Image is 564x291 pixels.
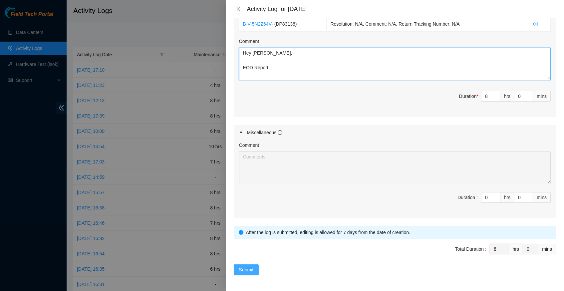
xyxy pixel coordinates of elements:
[278,130,282,135] span: info-circle
[239,131,243,135] span: caret-right
[457,194,478,201] div: Duration :
[247,5,556,13] div: Activity Log for [DATE]
[239,142,259,149] label: Comment
[239,266,254,273] span: Submit
[239,151,551,184] textarea: Comment
[243,21,272,27] a: B-V-5N2Z64V
[525,22,547,26] span: close-circle
[234,6,243,12] button: Close
[327,17,521,32] td: Resolution: N/A, Comment: N/A, Return Tracking Number: N/A
[538,244,556,254] div: mins
[234,125,556,140] div: Miscellaneous info-circle
[246,229,551,236] div: After the log is submitted, editing is allowed for 7 days from the date of creation.
[500,91,514,102] div: hrs
[455,245,486,253] div: Total Duration :
[239,38,259,45] label: Comment
[533,91,551,102] div: mins
[509,244,523,254] div: hrs
[533,192,551,203] div: mins
[459,93,478,100] div: Duration
[500,192,514,203] div: hrs
[234,264,259,275] button: Submit
[236,6,241,12] span: close
[239,48,551,80] textarea: Comment
[247,129,283,136] div: Miscellaneous
[271,21,297,27] span: - ( DP83138 )
[239,230,243,235] span: info-circle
